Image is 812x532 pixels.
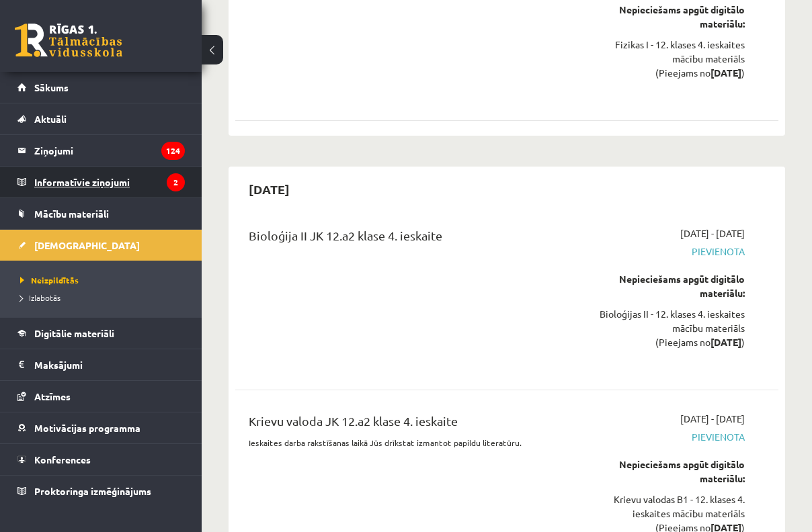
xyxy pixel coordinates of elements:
span: Aktuāli [34,113,67,125]
a: Konferences [17,444,185,475]
span: Motivācijas programma [34,422,140,434]
span: [DATE] - [DATE] [680,226,745,240]
span: Mācību materiāli [34,208,109,220]
a: Sākums [17,72,185,103]
span: Konferences [34,453,91,465]
a: Izlabotās [20,292,188,304]
div: Bioloģija II JK 12.a2 klase 4. ieskaite [249,226,573,251]
strong: [DATE] [710,336,741,348]
div: Nepieciešams apgūt digitālo materiālu: [593,3,745,31]
a: Proktoringa izmēģinājums [17,476,185,506]
span: [DATE] - [DATE] [680,412,745,426]
legend: Ziņojumi [34,135,185,166]
legend: Informatīvie ziņojumi [34,167,185,197]
span: Pievienota [593,430,745,444]
a: Neizpildītās [20,274,188,286]
span: Sākums [34,81,69,93]
span: Digitālie materiāli [34,327,114,339]
span: Neizpildītās [20,275,79,285]
span: Proktoringa izmēģinājums [34,485,151,497]
legend: Maksājumi [34,349,185,380]
div: Fizikas I - 12. klases 4. ieskaites mācību materiāls (Pieejams no ) [593,38,745,80]
span: Izlabotās [20,292,60,303]
i: 2 [167,173,185,191]
strong: [DATE] [710,66,741,79]
a: Motivācijas programma [17,412,185,443]
a: Informatīvie ziņojumi2 [17,167,185,197]
a: Digitālie materiāli [17,318,185,349]
div: Nepieciešams apgūt digitālo materiālu: [593,272,745,300]
i: 124 [161,142,185,160]
div: Nepieciešams apgūt digitālo materiālu: [593,457,745,486]
span: Pievienota [593,245,745,259]
a: Ziņojumi124 [17,135,185,166]
span: Atzīmes [34,390,71,402]
p: Ieskaites darba rakstīšanas laikā Jūs drīkstat izmantot papildu literatūru. [249,437,573,449]
a: [DEMOGRAPHIC_DATA] [17,230,185,261]
a: Atzīmes [17,381,185,412]
a: Rīgas 1. Tālmācības vidusskola [15,24,122,57]
div: Krievu valoda JK 12.a2 klase 4. ieskaite [249,412,573,437]
div: Bioloģijas II - 12. klases 4. ieskaites mācību materiāls (Pieejams no ) [593,307,745,349]
a: Maksājumi [17,349,185,380]
a: Mācību materiāli [17,198,185,229]
a: Aktuāli [17,103,185,134]
span: [DEMOGRAPHIC_DATA] [34,239,140,251]
h2: [DATE] [235,173,303,205]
